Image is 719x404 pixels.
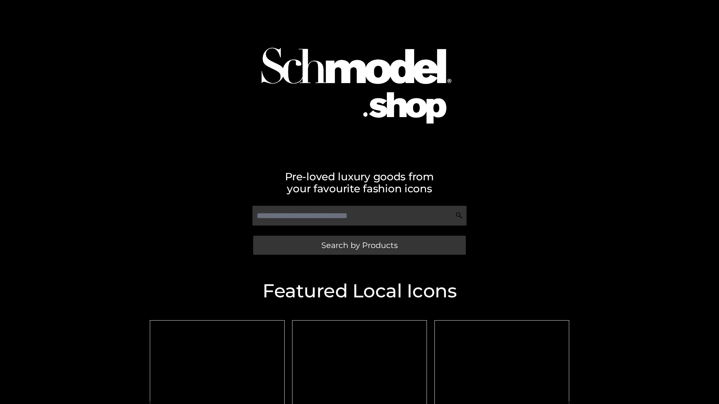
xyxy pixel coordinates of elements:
h2: Pre-loved luxury goods from your favourite fashion icons [146,171,573,195]
span: Search by Products [321,241,398,249]
a: Search by Products [253,236,466,255]
img: Search Icon [455,212,463,219]
h2: Featured Local Icons​ [146,282,573,300]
